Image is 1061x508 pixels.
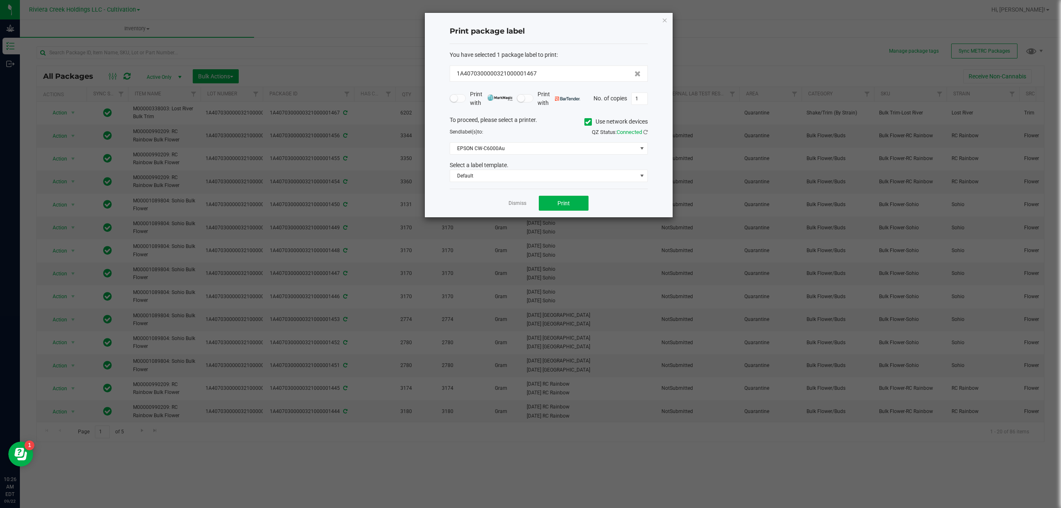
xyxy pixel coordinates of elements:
[24,440,34,450] iframe: Resource center unread badge
[450,51,557,58] span: You have selected 1 package label to print
[8,442,33,467] iframe: Resource center
[470,90,513,107] span: Print with
[555,97,580,101] img: bartender.png
[450,26,648,37] h4: Print package label
[443,116,654,128] div: To proceed, please select a printer.
[487,95,513,101] img: mark_magic_cybra.png
[450,129,483,135] span: Send to:
[592,129,648,135] span: QZ Status:
[539,196,589,211] button: Print
[557,200,570,207] span: Print
[509,200,526,207] a: Dismiss
[584,117,648,126] label: Use network devices
[450,51,648,59] div: :
[617,129,642,135] span: Connected
[443,161,654,170] div: Select a label template.
[593,95,627,101] span: No. of copies
[450,170,637,182] span: Default
[457,69,537,78] span: 1A4070300000321000001467
[461,129,477,135] span: label(s)
[450,143,637,154] span: EPSON CW-C6000Au
[538,90,580,107] span: Print with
